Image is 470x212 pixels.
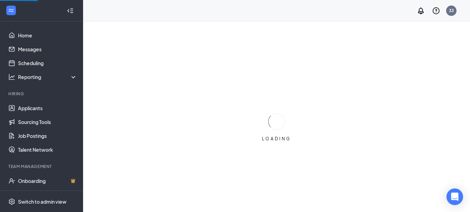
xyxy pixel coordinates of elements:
div: Reporting [18,73,78,80]
a: Messages [18,42,77,56]
div: LOADING [259,136,294,142]
svg: Collapse [67,7,74,14]
div: Open Intercom Messenger [446,188,463,205]
a: Sourcing Tools [18,115,77,129]
svg: QuestionInfo [432,7,440,15]
a: Scheduling [18,56,77,70]
svg: Analysis [8,73,15,80]
a: Applicants [18,101,77,115]
div: Switch to admin view [18,198,66,205]
div: Team Management [8,164,76,169]
div: 33 [449,8,454,14]
a: Talent Network [18,143,77,157]
a: Home [18,28,77,42]
div: Hiring [8,91,76,97]
a: OnboardingCrown [18,174,77,188]
svg: Settings [8,198,15,205]
a: TeamCrown [18,188,77,202]
a: Job Postings [18,129,77,143]
svg: Notifications [417,7,425,15]
svg: WorkstreamLogo [8,7,15,14]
